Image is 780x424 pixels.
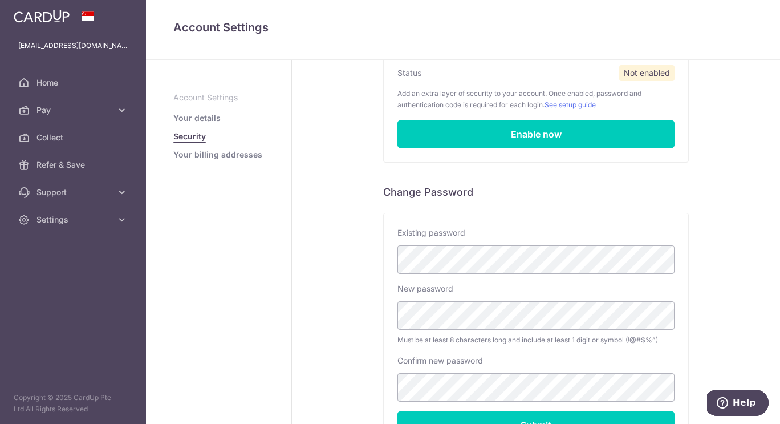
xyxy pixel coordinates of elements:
[173,131,206,142] a: Security
[383,185,689,199] h6: Change Password
[173,18,753,37] h4: Account Settings
[619,65,675,81] span: Not enabled
[397,227,465,239] label: Existing password
[397,88,675,111] p: Add an extra layer of security to your account. Once enabled, password and authentication code is...
[26,8,49,18] span: Help
[36,214,112,225] span: Settings
[18,40,128,51] p: [EMAIL_ADDRESS][DOMAIN_NAME]
[707,390,769,418] iframe: Opens a widget where you can find more information
[397,283,453,294] label: New password
[36,159,112,171] span: Refer & Save
[36,187,112,198] span: Support
[36,132,112,143] span: Collect
[173,112,221,124] a: Your details
[397,120,675,148] a: Enable now
[14,9,70,23] img: CardUp
[173,149,262,160] a: Your billing addresses
[545,100,596,109] a: See setup guide
[36,104,112,116] span: Pay
[36,77,112,88] span: Home
[397,334,675,346] span: Must be at least 8 characters long and include at least 1 digit or symbol (!@#$%^)
[397,67,421,79] label: Status
[397,355,483,366] label: Confirm new password
[173,92,264,103] p: Account Settings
